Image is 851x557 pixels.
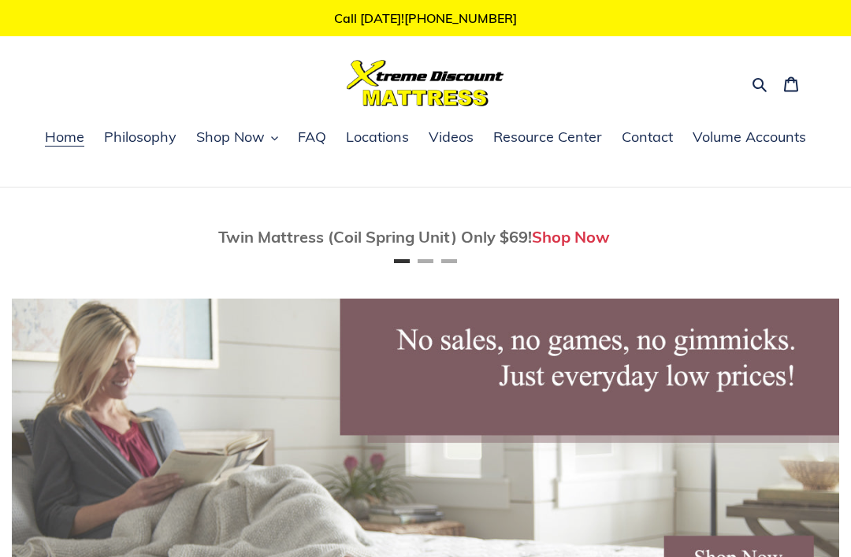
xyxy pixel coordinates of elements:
[493,128,602,147] span: Resource Center
[622,128,673,147] span: Contact
[45,128,84,147] span: Home
[290,126,334,150] a: FAQ
[298,128,326,147] span: FAQ
[429,128,474,147] span: Videos
[218,227,532,247] span: Twin Mattress (Coil Spring Unit) Only $69!
[532,227,610,247] a: Shop Now
[96,126,184,150] a: Philosophy
[346,128,409,147] span: Locations
[685,126,814,150] a: Volume Accounts
[196,128,265,147] span: Shop Now
[188,126,286,150] button: Shop Now
[485,126,610,150] a: Resource Center
[418,259,433,263] button: Page 2
[338,126,417,150] a: Locations
[421,126,481,150] a: Videos
[347,60,504,106] img: Xtreme Discount Mattress
[404,10,517,26] a: [PHONE_NUMBER]
[693,128,806,147] span: Volume Accounts
[441,259,457,263] button: Page 3
[37,126,92,150] a: Home
[394,259,410,263] button: Page 1
[614,126,681,150] a: Contact
[104,128,177,147] span: Philosophy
